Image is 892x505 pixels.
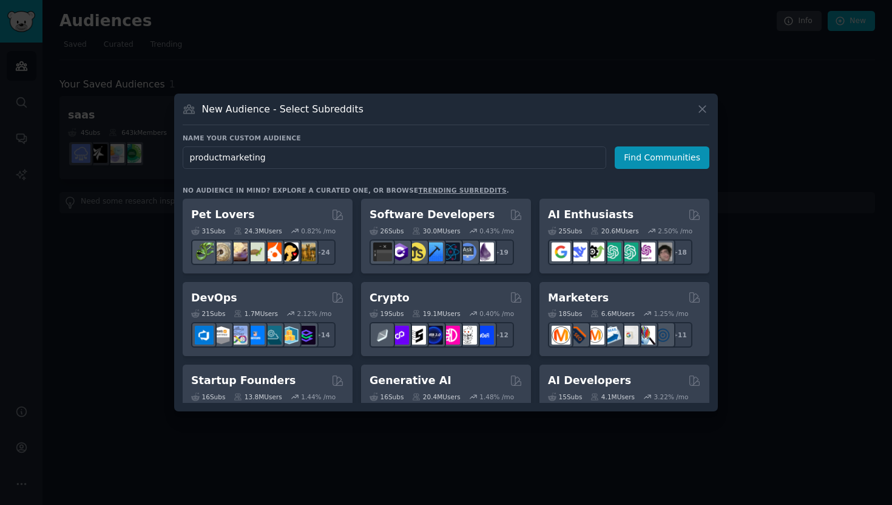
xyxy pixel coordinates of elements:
div: 15 Sub s [548,393,582,401]
img: web3 [424,326,443,345]
h3: New Audience - Select Subreddits [202,103,363,115]
div: 26 Sub s [370,227,404,235]
div: 18 Sub s [548,309,582,318]
div: 16 Sub s [191,393,225,401]
img: googleads [620,326,638,345]
h2: Crypto [370,290,410,306]
img: chatgpt_prompts_ [620,242,638,261]
img: AWS_Certified_Experts [212,326,231,345]
div: 2.12 % /mo [297,309,332,318]
img: ballpython [212,242,231,261]
img: OnlineMarketing [654,326,672,345]
img: reactnative [441,242,460,261]
img: DevOpsLinks [246,326,265,345]
img: AskMarketing [586,326,604,345]
div: 0.40 % /mo [479,309,514,318]
div: 19.1M Users [412,309,460,318]
img: OpenAIDev [637,242,655,261]
h2: AI Developers [548,373,631,388]
img: csharp [390,242,409,261]
img: content_marketing [552,326,570,345]
div: 31 Sub s [191,227,225,235]
h2: Software Developers [370,207,495,222]
h2: Pet Lovers [191,207,255,222]
img: cockatiel [263,242,282,261]
button: Find Communities [615,146,709,169]
img: CryptoNews [458,326,477,345]
img: defiblockchain [441,326,460,345]
div: + 12 [488,322,514,348]
img: bigseo [569,326,587,345]
h2: Generative AI [370,373,451,388]
div: 21 Sub s [191,309,225,318]
div: 1.48 % /mo [479,393,514,401]
h2: DevOps [191,290,237,306]
div: 6.6M Users [590,309,635,318]
div: 13.8M Users [234,393,282,401]
div: 0.82 % /mo [301,227,336,235]
div: + 24 [310,239,336,265]
div: No audience in mind? Explore a curated one, or browse . [183,186,509,194]
div: 0.43 % /mo [479,227,514,235]
img: AItoolsCatalog [586,242,604,261]
div: 1.44 % /mo [301,393,336,401]
img: learnjavascript [407,242,426,261]
img: chatgpt_promptDesign [603,242,621,261]
img: software [373,242,392,261]
img: ethfinance [373,326,392,345]
img: herpetology [195,242,214,261]
img: Docker_DevOps [229,326,248,345]
div: 20.6M Users [590,227,638,235]
img: Emailmarketing [603,326,621,345]
div: 24.3M Users [234,227,282,235]
img: platformengineering [263,326,282,345]
div: 1.25 % /mo [654,309,689,318]
h3: Name your custom audience [183,134,709,142]
img: azuredevops [195,326,214,345]
img: iOSProgramming [424,242,443,261]
img: turtle [246,242,265,261]
img: elixir [475,242,494,261]
h2: Startup Founders [191,373,296,388]
img: GoogleGeminiAI [552,242,570,261]
img: ethstaker [407,326,426,345]
img: defi_ [475,326,494,345]
img: 0xPolygon [390,326,409,345]
img: PlatformEngineers [297,326,316,345]
img: leopardgeckos [229,242,248,261]
div: 16 Sub s [370,393,404,401]
input: Pick a short name, like "Digital Marketers" or "Movie-Goers" [183,146,606,169]
div: 3.22 % /mo [654,393,689,401]
div: + 19 [488,239,514,265]
div: 1.7M Users [234,309,278,318]
img: DeepSeek [569,242,587,261]
img: dogbreed [297,242,316,261]
h2: AI Enthusiasts [548,207,634,222]
div: 20.4M Users [412,393,460,401]
div: + 14 [310,322,336,348]
div: + 18 [667,239,692,265]
a: trending subreddits [418,187,506,194]
div: 19 Sub s [370,309,404,318]
img: MarketingResearch [637,326,655,345]
img: AskComputerScience [458,242,477,261]
div: 4.1M Users [590,393,635,401]
h2: Marketers [548,290,609,306]
div: + 11 [667,322,692,348]
div: 25 Sub s [548,227,582,235]
div: 2.50 % /mo [658,227,692,235]
img: PetAdvice [280,242,299,261]
div: 30.0M Users [412,227,460,235]
img: aws_cdk [280,326,299,345]
img: ArtificalIntelligence [654,242,672,261]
